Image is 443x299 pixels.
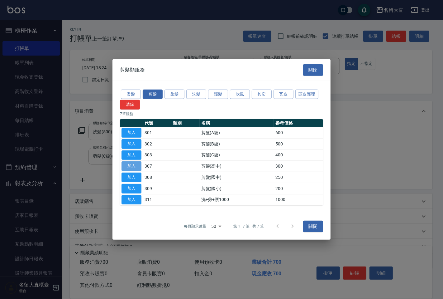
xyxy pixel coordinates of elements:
td: 303 [143,149,171,161]
span: 剪髮類服務 [120,67,145,73]
td: 301 [143,127,171,138]
td: 400 [274,149,323,161]
button: 其它 [252,89,272,99]
th: 參考價格 [274,119,323,127]
td: 剪髮(國小) [200,183,274,194]
td: 剪髮(高中) [200,161,274,172]
td: 500 [274,138,323,149]
button: 加入 [121,150,141,160]
button: 加入 [121,139,141,149]
button: 加入 [121,128,141,138]
button: 加入 [121,184,141,194]
button: 護髮 [208,89,228,99]
p: 每頁顯示數量 [184,223,206,229]
td: 剪髮(國中) [200,172,274,183]
td: 311 [143,194,171,205]
td: 308 [143,172,171,183]
button: 頭皮護理 [295,89,318,99]
td: 600 [274,127,323,138]
button: 染髮 [164,89,184,99]
button: 燙髮 [121,89,141,99]
button: 關閉 [303,64,323,76]
div: 50 [209,218,224,235]
th: 名稱 [200,119,274,127]
td: 剪髮(A級) [200,127,274,138]
td: 250 [274,172,323,183]
td: 300 [274,161,323,172]
button: 關閉 [303,221,323,232]
td: 307 [143,161,171,172]
button: 加入 [121,173,141,182]
button: 清除 [120,100,140,110]
p: 7 筆服務 [120,111,323,117]
td: 309 [143,183,171,194]
td: 洗+剪+護1000 [200,194,274,205]
button: 加入 [121,161,141,171]
th: 代號 [143,119,171,127]
td: 302 [143,138,171,149]
button: 加入 [121,195,141,204]
td: 200 [274,183,323,194]
td: 剪髮(B級) [200,138,274,149]
td: 1000 [274,194,323,205]
td: 剪髮(C級) [200,149,274,161]
button: 剪髮 [143,89,163,99]
th: 類別 [171,119,200,127]
button: 吹風 [230,89,250,99]
p: 第 1–7 筆 共 7 筆 [234,223,264,229]
button: 洗髮 [186,89,206,99]
button: 瓦皮 [274,89,293,99]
